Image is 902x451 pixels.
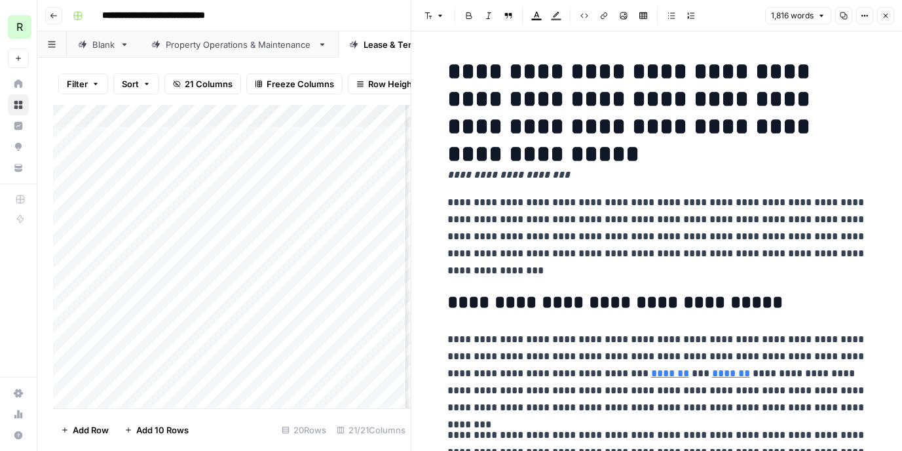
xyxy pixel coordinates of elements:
a: Opportunities [8,136,29,157]
a: Usage [8,404,29,425]
span: Add Row [73,423,109,437]
div: 21/21 Columns [331,420,411,441]
a: Browse [8,94,29,115]
button: Sort [113,73,159,94]
button: Row Height [348,73,424,94]
span: Freeze Columns [267,77,334,90]
a: Insights [8,115,29,136]
span: Add 10 Rows [136,423,189,437]
span: Row Height [368,77,415,90]
button: Filter [58,73,108,94]
button: Add 10 Rows [117,420,197,441]
button: Freeze Columns [246,73,343,94]
button: Workspace: Re-Leased [8,10,29,43]
a: Settings [8,383,29,404]
a: Blank [67,31,140,58]
span: 21 Columns [185,77,233,90]
button: Help + Support [8,425,29,446]
span: Sort [122,77,139,90]
a: Lease & Tenant Management [338,31,508,58]
div: 20 Rows [276,420,331,441]
button: Add Row [53,420,117,441]
button: 21 Columns [164,73,241,94]
span: R [16,19,23,35]
button: 1,816 words [765,7,831,24]
div: Property Operations & Maintenance [166,38,312,51]
a: Home [8,73,29,94]
div: Lease & Tenant Management [364,38,483,51]
div: Blank [92,38,115,51]
span: Filter [67,77,88,90]
a: Property Operations & Maintenance [140,31,338,58]
a: Your Data [8,157,29,178]
span: 1,816 words [771,10,814,22]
